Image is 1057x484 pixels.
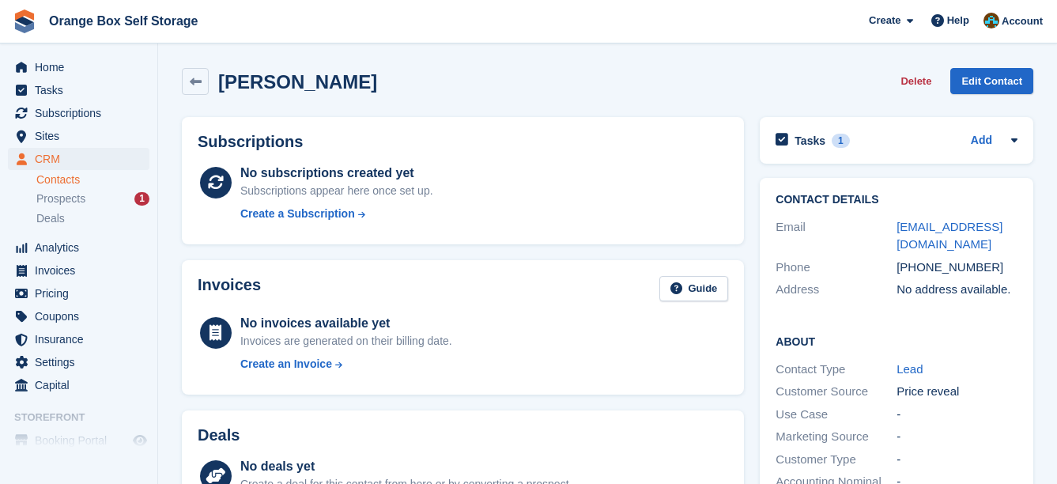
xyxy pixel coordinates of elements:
[35,125,130,147] span: Sites
[35,236,130,259] span: Analytics
[14,410,157,425] span: Storefront
[198,426,240,444] h2: Deals
[776,361,897,379] div: Contact Type
[8,102,149,124] a: menu
[13,9,36,33] img: stora-icon-8386f47178a22dfd0bd8f6a31ec36ba5ce8667c1dd55bd0f319d3a0aa187defe.svg
[8,305,149,327] a: menu
[240,206,355,222] div: Create a Subscription
[983,13,999,28] img: Mike
[36,172,149,187] a: Contacts
[35,259,130,282] span: Invoices
[35,305,130,327] span: Coupons
[240,333,452,350] div: Invoices are generated on their billing date.
[35,374,130,396] span: Capital
[240,314,452,333] div: No invoices available yet
[8,374,149,396] a: menu
[218,71,377,93] h2: [PERSON_NAME]
[776,451,897,469] div: Customer Type
[8,282,149,304] a: menu
[35,351,130,373] span: Settings
[240,356,452,372] a: Create an Invoice
[897,451,1017,469] div: -
[35,148,130,170] span: CRM
[198,133,728,151] h2: Subscriptions
[8,236,149,259] a: menu
[659,276,729,302] a: Guide
[776,259,897,277] div: Phone
[776,406,897,424] div: Use Case
[8,351,149,373] a: menu
[776,428,897,446] div: Marketing Source
[776,281,897,299] div: Address
[198,276,261,302] h2: Invoices
[776,218,897,254] div: Email
[776,194,1017,206] h2: Contact Details
[897,281,1017,299] div: No address available.
[1002,13,1043,29] span: Account
[8,125,149,147] a: menu
[832,134,850,148] div: 1
[240,164,433,183] div: No subscriptions created yet
[795,134,825,148] h2: Tasks
[8,148,149,170] a: menu
[35,79,130,101] span: Tasks
[35,328,130,350] span: Insurance
[897,383,1017,401] div: Price reveal
[8,56,149,78] a: menu
[36,191,149,207] a: Prospects 1
[36,191,85,206] span: Prospects
[8,79,149,101] a: menu
[897,220,1002,251] a: [EMAIL_ADDRESS][DOMAIN_NAME]
[950,68,1033,94] a: Edit Contact
[240,356,332,372] div: Create an Invoice
[35,102,130,124] span: Subscriptions
[36,211,65,226] span: Deals
[35,282,130,304] span: Pricing
[240,457,572,476] div: No deals yet
[8,259,149,282] a: menu
[894,68,938,94] button: Delete
[897,406,1017,424] div: -
[43,8,205,34] a: Orange Box Self Storage
[8,328,149,350] a: menu
[897,362,923,376] a: Lead
[130,431,149,450] a: Preview store
[8,429,149,452] a: menu
[776,333,1017,349] h2: About
[35,56,130,78] span: Home
[134,192,149,206] div: 1
[35,429,130,452] span: Booking Portal
[240,206,433,222] a: Create a Subscription
[36,210,149,227] a: Deals
[240,183,433,199] div: Subscriptions appear here once set up.
[971,132,992,150] a: Add
[897,428,1017,446] div: -
[947,13,969,28] span: Help
[776,383,897,401] div: Customer Source
[897,259,1017,277] div: [PHONE_NUMBER]
[869,13,900,28] span: Create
